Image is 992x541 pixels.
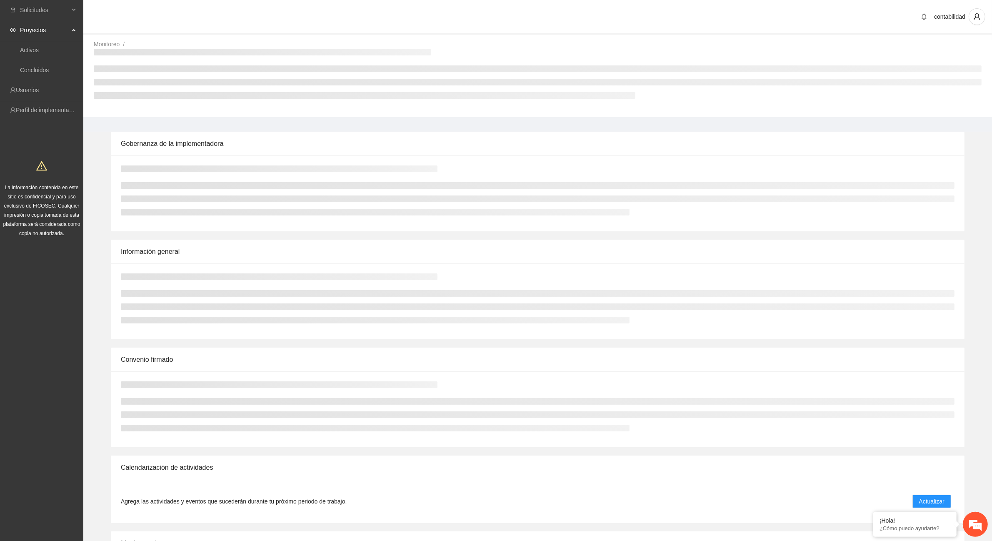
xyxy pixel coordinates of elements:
span: Estamos en línea. [48,111,115,195]
span: user [969,13,985,20]
span: La información contenida en este sitio es confidencial y para uso exclusivo de FICOSEC. Cualquier... [3,185,80,236]
button: Actualizar [912,495,951,508]
div: Minimizar ventana de chat en vivo [137,4,157,24]
span: Actualizar [919,497,945,506]
span: inbox [10,7,16,13]
span: warning [36,160,47,171]
div: Gobernanza de la implementadora [121,132,955,155]
a: Activos [20,47,39,53]
div: Información general [121,240,955,263]
a: Concluidos [20,67,49,73]
span: / [123,41,125,48]
div: Convenio firmado [121,348,955,371]
span: Proyectos [20,22,69,38]
div: ¡Hola! [880,517,950,524]
span: bell [918,13,930,20]
button: user [969,8,985,25]
a: Monitoreo [94,41,120,48]
span: Solicitudes [20,2,69,18]
p: ¿Cómo puedo ayudarte? [880,525,950,531]
span: eye [10,27,16,33]
button: bell [917,10,931,23]
span: contabilidad [934,13,965,20]
a: Usuarios [16,87,39,93]
textarea: Escriba su mensaje y pulse “Intro” [4,228,159,257]
div: Chatee con nosotros ahora [43,43,140,53]
div: Calendarización de actividades [121,456,955,479]
span: Agrega las actividades y eventos que sucederán durante tu próximo periodo de trabajo. [121,497,347,506]
a: Perfil de implementadora [16,107,81,113]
